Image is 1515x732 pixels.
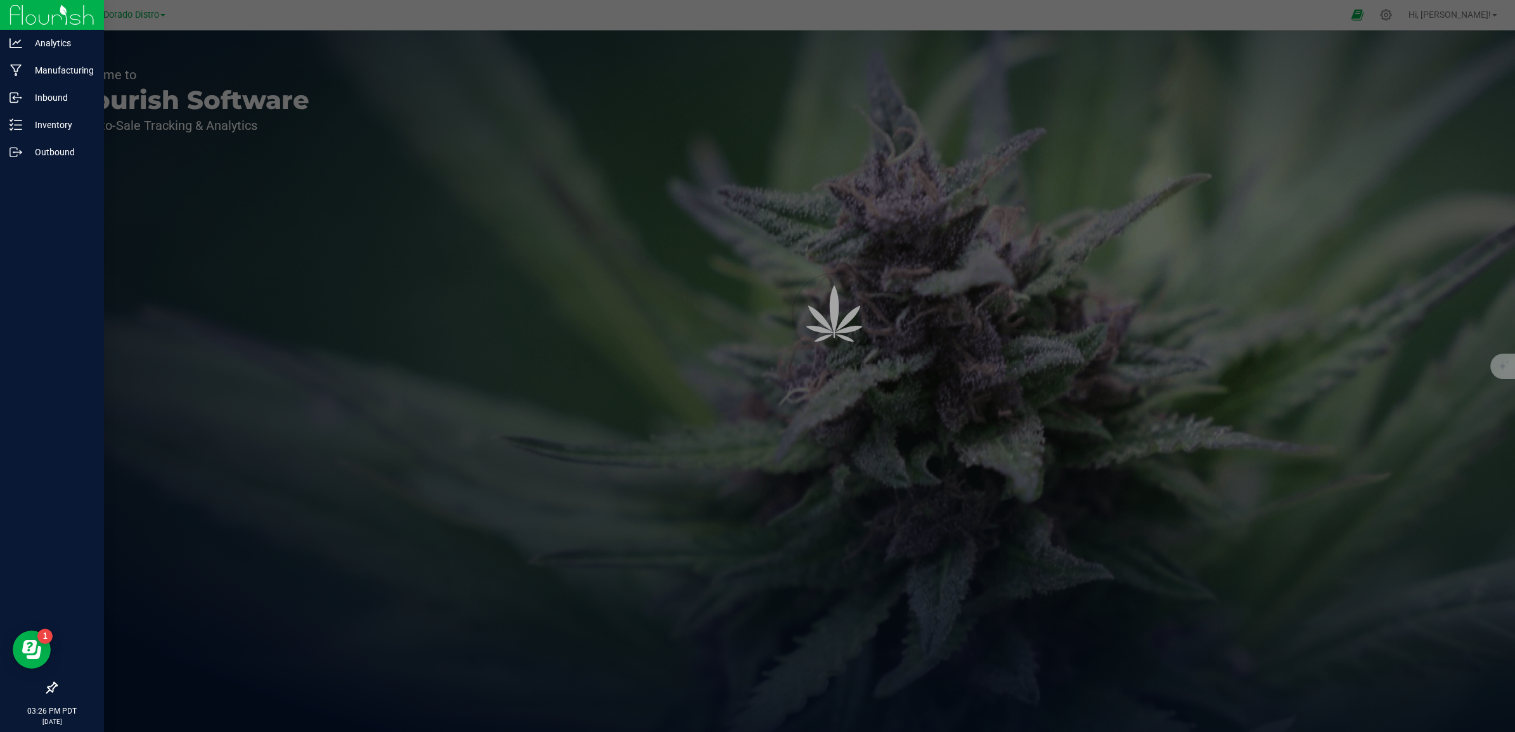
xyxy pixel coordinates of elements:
[22,144,98,160] p: Outbound
[10,64,22,77] inline-svg: Manufacturing
[37,629,53,644] iframe: Resource center unread badge
[10,146,22,158] inline-svg: Outbound
[22,90,98,105] p: Inbound
[10,37,22,49] inline-svg: Analytics
[22,35,98,51] p: Analytics
[10,91,22,104] inline-svg: Inbound
[6,705,98,717] p: 03:26 PM PDT
[22,63,98,78] p: Manufacturing
[10,119,22,131] inline-svg: Inventory
[13,631,51,669] iframe: Resource center
[22,117,98,132] p: Inventory
[6,717,98,726] p: [DATE]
